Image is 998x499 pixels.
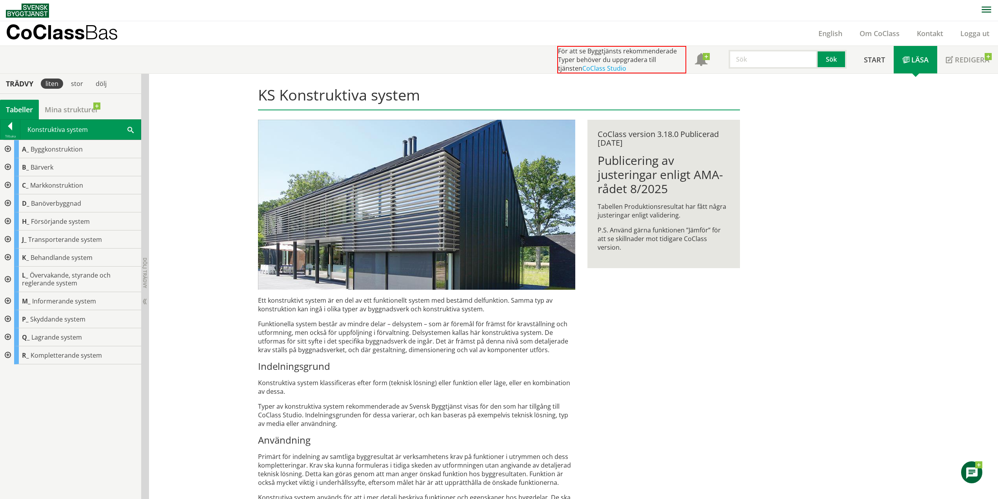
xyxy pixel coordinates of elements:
span: H_ [22,217,29,226]
p: Primärt för indelning av samtliga byggresultat är verksamhetens krav på funktioner i ut­rym­men o... [258,452,575,487]
span: P_ [22,315,29,324]
span: K_ [22,253,29,262]
p: P.S. Använd gärna funktionen ”Jämför” för att se skillnader mot tidigare CoClass version. [598,226,730,252]
span: Q_ [22,333,30,342]
span: Informerande system [32,297,96,305]
div: CoClass version 3.18.0 Publicerad [DATE] [598,130,730,147]
span: Byggkonstruktion [31,145,83,154]
span: Markkonstruktion [30,181,83,190]
a: Kontakt [908,29,952,38]
div: Tillbaka [0,133,20,139]
span: Bas [85,20,118,44]
span: B_ [22,163,29,172]
span: Behandlande system [31,253,93,262]
span: Läsa [911,55,929,64]
a: Logga ut [952,29,998,38]
p: Tabellen Produktionsresultat har fått några justeringar enligt validering. [598,202,730,219]
a: Om CoClass [851,29,908,38]
div: liten [41,79,63,89]
span: Bärverk [31,163,53,172]
span: R_ [22,351,29,360]
p: Funktionella system består av mindre delar – delsystem – som är föremål för främst för krav­ställ... [258,320,575,354]
span: Transporterande system [28,235,102,244]
span: Start [864,55,885,64]
span: Övervakande, styrande och reglerande system [22,271,111,287]
h3: Indelningsgrund [258,360,575,372]
a: Redigera [937,46,998,73]
p: Ett konstruktivt system är en del av ett funktionellt system med bestämd delfunktion. Samma typ a... [258,296,575,313]
div: Trädvy [2,79,38,88]
span: Kompletterande system [31,351,102,360]
img: Svensk Byggtjänst [6,4,49,18]
div: För att se Byggtjänsts rekommenderade Typer behöver du uppgradera till tjänsten [557,46,686,73]
span: Dölj trädvy [142,258,148,288]
a: CoClass Studio [582,64,626,73]
button: Sök [818,50,847,69]
h3: Användning [258,434,575,446]
h1: Publicering av justeringar enligt AMA-rådet 8/2025 [598,154,730,196]
a: Start [855,46,894,73]
span: Redigera [955,55,989,64]
span: D_ [22,199,29,208]
span: C_ [22,181,29,190]
a: English [810,29,851,38]
a: Mina strukturer [39,100,104,119]
span: L_ [22,271,28,280]
div: dölj [91,79,111,89]
p: Typer av konstruktiva system rekommenderade av Svensk Byggtjänst visas för den som har tillgång t... [258,402,575,428]
input: Sök [729,50,818,69]
p: Konstruktiva system klassificeras efter form (teknisk lösning) eller funktion eller läge, eller e... [258,378,575,396]
div: Konstruktiva system [20,120,141,139]
span: Banöverbyggnad [31,199,81,208]
a: Läsa [894,46,937,73]
h1: KS Konstruktiva system [258,86,740,110]
span: Försörjande system [31,217,90,226]
span: Skyddande system [30,315,85,324]
img: structural-solar-shading.jpg [258,120,575,290]
span: M_ [22,297,31,305]
span: Notifikationer [695,54,707,67]
span: A_ [22,145,29,154]
p: CoClass [6,27,118,37]
div: stor [66,79,88,89]
span: Lagrande system [31,333,82,342]
span: J_ [22,235,27,244]
span: Sök i tabellen [127,125,134,133]
a: CoClassBas [6,21,135,46]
